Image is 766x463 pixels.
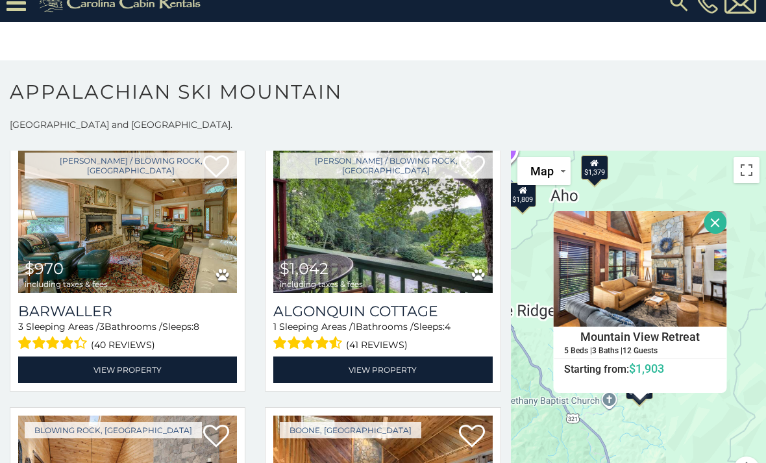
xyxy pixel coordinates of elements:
[25,153,237,179] a: [PERSON_NAME] / Blowing Rock, [GEOGRAPHIC_DATA]
[734,157,760,183] button: Toggle fullscreen view
[554,362,726,375] h6: Starting from:
[273,146,492,293] img: Algonquin Cottage
[510,182,537,207] div: $1,809
[623,346,658,355] h5: 12 Guests
[18,146,237,293] a: Barwaller $970 including taxes & fees
[554,327,726,347] h4: Mountain View Retreat
[18,357,237,383] a: View Property
[25,280,108,288] span: including taxes & fees
[18,320,237,353] div: Sleeping Areas / Bathrooms / Sleeps:
[273,321,277,332] span: 1
[445,321,451,332] span: 4
[280,153,492,179] a: [PERSON_NAME] / Blowing Rock, [GEOGRAPHIC_DATA]
[18,321,23,332] span: 3
[203,423,229,451] a: Add to favorites
[18,146,237,293] img: Barwaller
[629,361,664,375] span: $1,903
[581,155,608,180] div: $1,379
[704,211,727,234] button: Close
[517,157,571,185] button: Change map style
[25,422,202,438] a: Blowing Rock, [GEOGRAPHIC_DATA]
[554,211,727,327] img: Mountain View Retreat
[459,423,485,451] a: Add to favorites
[592,346,623,355] h5: 3 Baths |
[193,321,199,332] span: 8
[273,320,492,353] div: Sleeping Areas / Bathrooms / Sleeps:
[99,321,105,332] span: 3
[18,303,237,320] a: Barwaller
[273,303,492,320] a: Algonquin Cottage
[280,280,363,288] span: including taxes & fees
[280,259,328,278] span: $1,042
[352,321,356,332] span: 1
[91,336,155,353] span: (40 reviews)
[25,259,64,278] span: $970
[346,336,408,353] span: (41 reviews)
[530,164,554,178] span: Map
[564,346,592,355] h5: 5 Beds |
[280,422,421,438] a: Boone, [GEOGRAPHIC_DATA]
[554,327,727,376] a: Mountain View Retreat 5 Beds | 3 Baths | 12 Guests Starting from:$1,903
[273,357,492,383] a: View Property
[273,146,492,293] a: Algonquin Cottage $1,042 including taxes & fees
